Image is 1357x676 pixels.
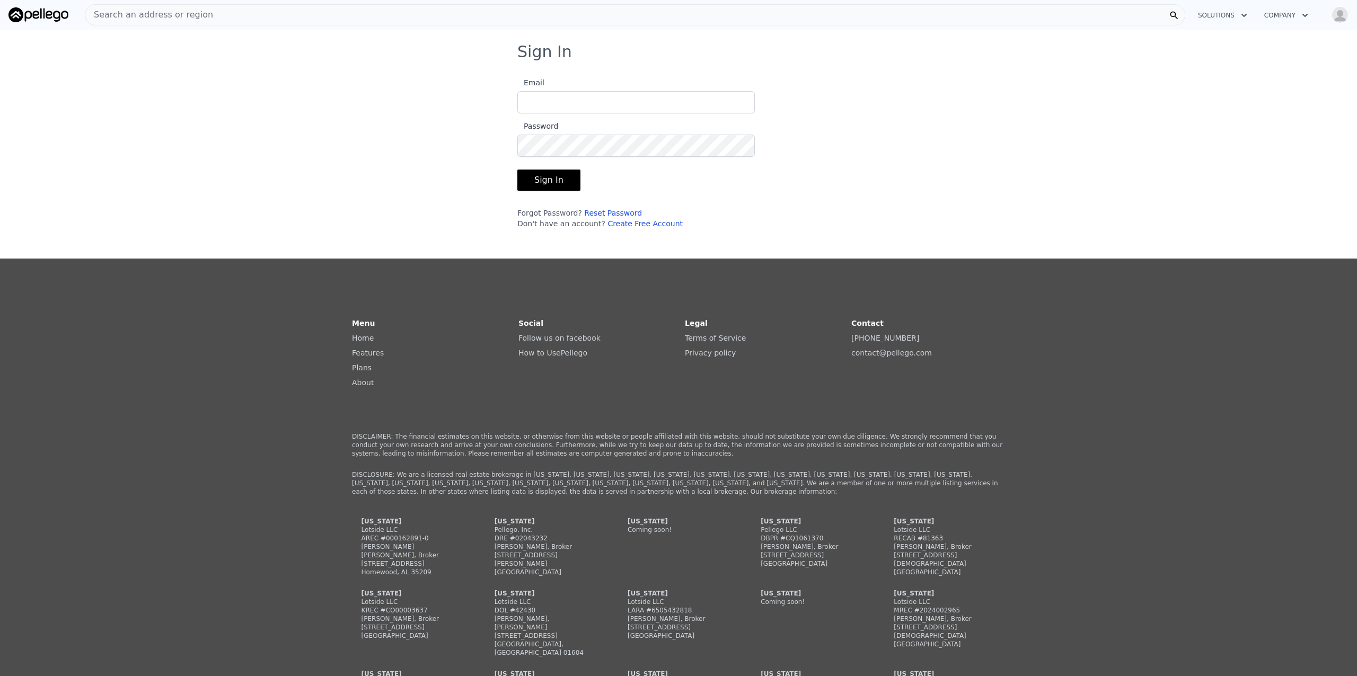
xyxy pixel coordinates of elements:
div: DRE #02043232 [495,534,596,542]
div: [US_STATE] [362,589,463,598]
div: [US_STATE] [495,589,596,598]
div: Homewood, AL 35209 [362,568,463,576]
div: [GEOGRAPHIC_DATA] [894,640,995,648]
div: [GEOGRAPHIC_DATA] [628,631,729,640]
div: [US_STATE] [894,517,995,526]
div: [US_STATE] [894,589,995,598]
div: MREC #2024002965 [894,606,995,615]
strong: Legal [685,319,708,327]
div: DOL #42430 [495,606,596,615]
div: [US_STATE] [761,517,862,526]
a: Follow us on facebook [518,334,601,342]
div: [STREET_ADDRESS][DEMOGRAPHIC_DATA] [894,551,995,568]
button: Company [1256,6,1317,25]
a: Home [352,334,374,342]
button: Solutions [1189,6,1256,25]
h3: Sign In [517,42,840,61]
div: Coming soon! [761,598,862,606]
span: Password [517,122,558,130]
div: [PERSON_NAME], Broker [628,615,729,623]
a: How to UsePellego [518,349,587,357]
div: [PERSON_NAME], Broker [761,542,862,551]
div: [PERSON_NAME] [PERSON_NAME], Broker [362,542,463,559]
a: Plans [352,363,372,372]
div: [US_STATE] [495,517,596,526]
strong: Social [518,319,543,327]
div: [GEOGRAPHIC_DATA] [495,568,596,576]
div: [US_STATE] [628,517,729,526]
p: DISCLAIMER: The financial estimates on this website, or otherwise from this website or people aff... [352,432,1005,458]
div: [GEOGRAPHIC_DATA] [761,559,862,568]
div: [STREET_ADDRESS][DEMOGRAPHIC_DATA] [894,623,995,640]
div: [PERSON_NAME], Broker [894,542,995,551]
a: Features [352,349,384,357]
div: LARA #6505432818 [628,606,729,615]
div: Lotside LLC [495,598,596,606]
div: KREC #CO00003637 [362,606,463,615]
button: Sign In [517,170,580,191]
div: [GEOGRAPHIC_DATA] [894,568,995,576]
strong: Contact [851,319,884,327]
div: Lotside LLC [894,526,995,534]
div: Pellego LLC [761,526,862,534]
div: [US_STATE] [362,517,463,526]
div: [STREET_ADDRESS] [495,631,596,640]
span: Email [517,78,544,87]
div: [STREET_ADDRESS] [362,623,463,631]
img: avatar [1332,6,1349,23]
div: RECAB #81363 [894,534,995,542]
a: About [352,378,374,387]
div: [PERSON_NAME], Broker [362,615,463,623]
a: [PHONE_NUMBER] [851,334,919,342]
input: Password [517,135,755,157]
div: [STREET_ADDRESS] [628,623,729,631]
div: [GEOGRAPHIC_DATA], [GEOGRAPHIC_DATA] 01604 [495,640,596,657]
div: [PERSON_NAME], Broker [894,615,995,623]
div: [PERSON_NAME], [PERSON_NAME] [495,615,596,631]
div: AREC #000162891-0 [362,534,463,542]
a: Create Free Account [607,219,683,228]
a: Reset Password [584,209,642,217]
strong: Menu [352,319,375,327]
div: Coming soon! [628,526,729,534]
div: [US_STATE] [628,589,729,598]
span: Search an address or region [85,8,213,21]
div: Lotside LLC [362,598,463,606]
div: [PERSON_NAME], Broker [495,542,596,551]
div: DBPR #CQ1061370 [761,534,862,542]
div: [GEOGRAPHIC_DATA] [362,631,463,640]
a: contact@pellego.com [851,349,932,357]
img: Pellego [8,7,68,22]
div: Lotside LLC [362,526,463,534]
div: Lotside LLC [628,598,729,606]
div: Forgot Password? Don't have an account? [517,208,755,229]
div: [US_STATE] [761,589,862,598]
a: Terms of Service [685,334,746,342]
div: Pellego, Inc. [495,526,596,534]
div: [STREET_ADDRESS] [362,559,463,568]
div: [STREET_ADDRESS] [761,551,862,559]
div: [STREET_ADDRESS][PERSON_NAME] [495,551,596,568]
input: Email [517,91,755,113]
a: Privacy policy [685,349,736,357]
p: DISCLOSURE: We are a licensed real estate brokerage in [US_STATE], [US_STATE], [US_STATE], [US_ST... [352,470,1005,496]
div: Lotside LLC [894,598,995,606]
